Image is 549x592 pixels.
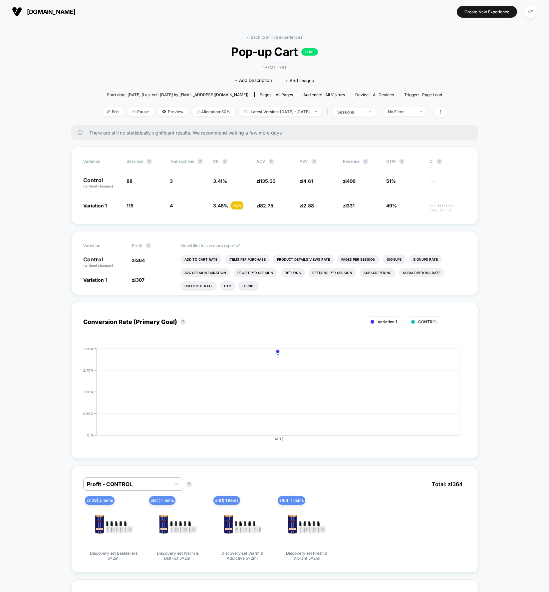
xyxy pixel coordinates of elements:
[300,178,313,184] span: zł
[127,159,143,164] span: Sessions
[285,78,314,83] span: + Add Images
[276,92,293,97] span: all pages
[149,496,175,505] span: zł 81 | 1 items
[10,6,77,17] button: [DOMAIN_NAME]
[269,159,274,164] button: ?
[378,319,397,324] span: Variation 1
[343,178,356,184] span: zł
[222,159,227,164] button: ?
[213,159,219,164] span: CR
[260,92,293,97] div: Pages:
[83,203,107,208] span: Variation 1
[132,243,142,248] span: Profit
[457,6,517,18] button: Create New Experience
[256,159,265,164] span: AOV
[83,184,113,188] span: (without changes)
[260,178,276,184] span: 135.33
[256,203,274,208] span: zł
[127,107,154,116] span: Pause
[399,268,444,277] li: Subscriptions Rate
[186,481,192,487] button: ?
[308,268,356,277] li: Returns Per Session
[83,257,125,268] p: Control
[180,243,466,248] p: Would like to see more reports?
[180,268,230,277] li: Avg Session Duration
[303,203,314,208] span: 2.88
[428,477,466,491] span: Total: zł 364
[83,411,94,415] tspan: 0.90%
[238,281,259,291] li: Clicks
[272,437,283,441] tspan: [DATE]
[337,110,364,115] div: sessions
[429,179,466,189] span: ---
[119,45,430,59] span: Pop-up Cart
[219,501,266,547] img: Discovery set Warm & Addictive 5x2ml
[347,178,356,184] span: 406
[12,7,22,17] img: Visually logo
[383,255,406,264] li: Signups
[83,177,120,189] p: Control
[325,92,345,97] span: All Visitors
[85,496,115,505] span: zł 139 | 2 items
[27,8,75,15] span: [DOMAIN_NAME]
[170,203,173,208] span: 4
[315,111,317,112] img: end
[350,92,399,97] span: Device:
[419,111,422,112] img: end
[347,203,355,208] span: 331
[373,92,394,97] span: all devices
[180,255,221,264] li: Add To Cart Rate
[83,159,120,164] span: Variation
[180,281,217,291] li: Checkout Rate
[369,111,371,113] img: end
[136,257,145,263] span: 364
[422,92,442,97] span: Page Load
[102,107,124,116] span: Edit
[154,501,201,547] img: Discovery set Warm & Distinct 5x2ml
[343,203,355,208] span: zł
[90,501,137,547] img: Discovery set Bestsellers 5x2ml
[388,109,414,114] div: No Filter
[247,35,302,40] a: < Back to all live experiences
[404,92,442,97] div: Trigger:
[132,257,145,263] span: zł
[325,107,332,117] span: |
[233,268,277,277] li: Profit Per Session
[107,110,110,113] img: edit
[303,178,313,184] span: 4.61
[127,178,133,184] span: 88
[235,77,272,84] span: + Add Description
[153,551,203,561] span: Discovery set Warm & Distinct 5x2ml
[256,178,276,184] span: zł
[429,159,466,164] span: CI
[260,203,273,208] span: 82.75
[303,92,345,97] div: Audience:
[132,277,144,283] span: zł
[89,551,138,561] span: Discovery set Bestsellers 5x2ml
[225,255,270,264] li: Items Per Purchase
[386,203,397,208] span: 49%
[107,92,248,97] span: Start date: [DATE] (Last edit [DATE] by [EMAIL_ADDRESS][DOMAIN_NAME])
[300,203,314,208] span: zł
[429,204,466,212] span: Insufficient data for CI
[524,5,537,18] div: VS
[170,159,194,164] span: Transactions
[136,277,144,283] span: 307
[77,347,459,447] div: CONVERSION_RATE
[283,501,330,547] img: Discovery set Fresh & Vibrant 5x2ml
[259,64,290,71] span: Theme Test
[399,159,405,164] button: ?
[197,110,199,114] img: rebalance
[213,203,228,208] span: 3.48 %
[83,243,120,248] span: Variation
[437,159,442,164] button: ?
[363,159,368,164] button: ?
[273,255,334,264] li: Product Details Views Rate
[522,5,539,19] button: VS
[146,243,151,248] button: ?
[83,347,94,351] tspan: 3.60%
[301,48,318,56] p: LIVE
[282,551,332,561] span: Discovery set Fresh & Vibrant 5x2ml
[386,178,396,184] span: 51%
[217,551,267,561] span: Discovery set Warm & Addictive 5x2ml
